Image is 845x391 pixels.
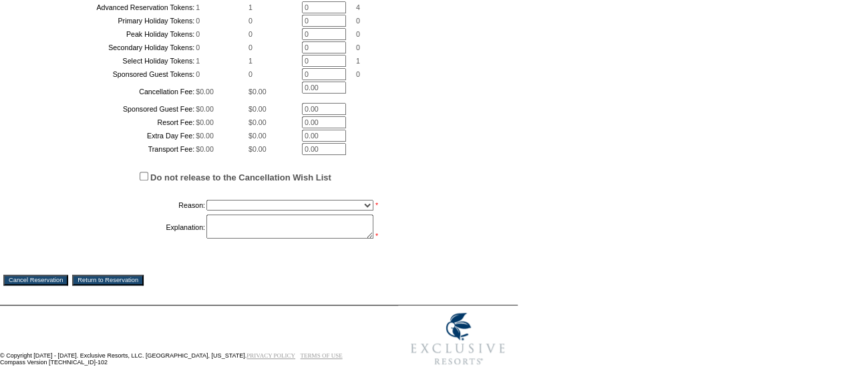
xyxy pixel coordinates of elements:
span: 0 [196,70,200,78]
span: 0 [356,70,360,78]
td: Reason: [38,197,205,213]
span: 1 [196,3,200,11]
span: 0 [248,70,252,78]
span: 0 [196,30,200,38]
label: Do not release to the Cancellation Wish List [150,172,331,182]
span: $0.00 [248,118,267,126]
span: 0 [196,17,200,25]
span: $0.00 [196,88,214,96]
span: 1 [356,57,360,65]
td: Extra Day Fee: [38,130,194,142]
span: $0.00 [248,145,267,153]
td: Primary Holiday Tokens: [38,15,194,27]
td: Cancellation Fee: [38,82,194,102]
input: Cancel Reservation [3,275,68,285]
span: $0.00 [196,145,214,153]
span: $0.00 [248,88,267,96]
span: 4 [356,3,360,11]
td: Select Holiday Tokens: [38,55,194,67]
span: $0.00 [196,105,214,113]
td: Sponsored Guest Fee: [38,103,194,115]
td: Resort Fee: [38,116,194,128]
span: 0 [196,43,200,51]
td: Secondary Holiday Tokens: [38,41,194,53]
td: Sponsored Guest Tokens: [38,68,194,80]
span: 0 [356,43,360,51]
span: 0 [356,30,360,38]
span: 0 [248,30,252,38]
span: $0.00 [196,118,214,126]
span: $0.00 [196,132,214,140]
td: Transport Fee: [38,143,194,155]
span: 0 [248,17,252,25]
a: TERMS OF USE [301,352,343,359]
span: 1 [248,57,252,65]
td: Peak Holiday Tokens: [38,28,194,40]
td: Explanation: [38,215,205,240]
input: Return to Reservation [72,275,144,285]
span: $0.00 [248,132,267,140]
img: Exclusive Resorts [398,305,518,372]
span: 1 [248,3,252,11]
span: 1 [196,57,200,65]
a: PRIVACY POLICY [246,352,295,359]
td: Advanced Reservation Tokens: [38,1,194,13]
span: 0 [248,43,252,51]
span: 0 [356,17,360,25]
span: $0.00 [248,105,267,113]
